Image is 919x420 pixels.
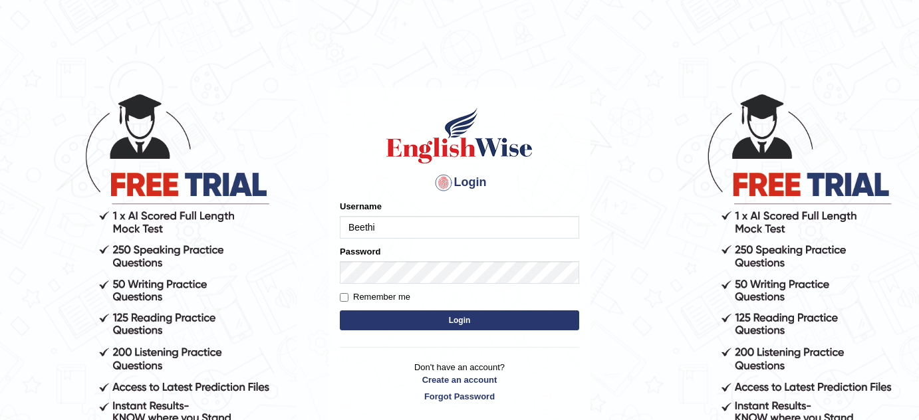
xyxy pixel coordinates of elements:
[340,293,348,302] input: Remember me
[340,200,382,213] label: Username
[384,106,535,165] img: Logo of English Wise sign in for intelligent practice with AI
[340,172,579,193] h4: Login
[340,310,579,330] button: Login
[340,361,579,402] p: Don't have an account?
[340,290,410,304] label: Remember me
[340,245,380,258] label: Password
[340,390,579,403] a: Forgot Password
[340,373,579,386] a: Create an account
